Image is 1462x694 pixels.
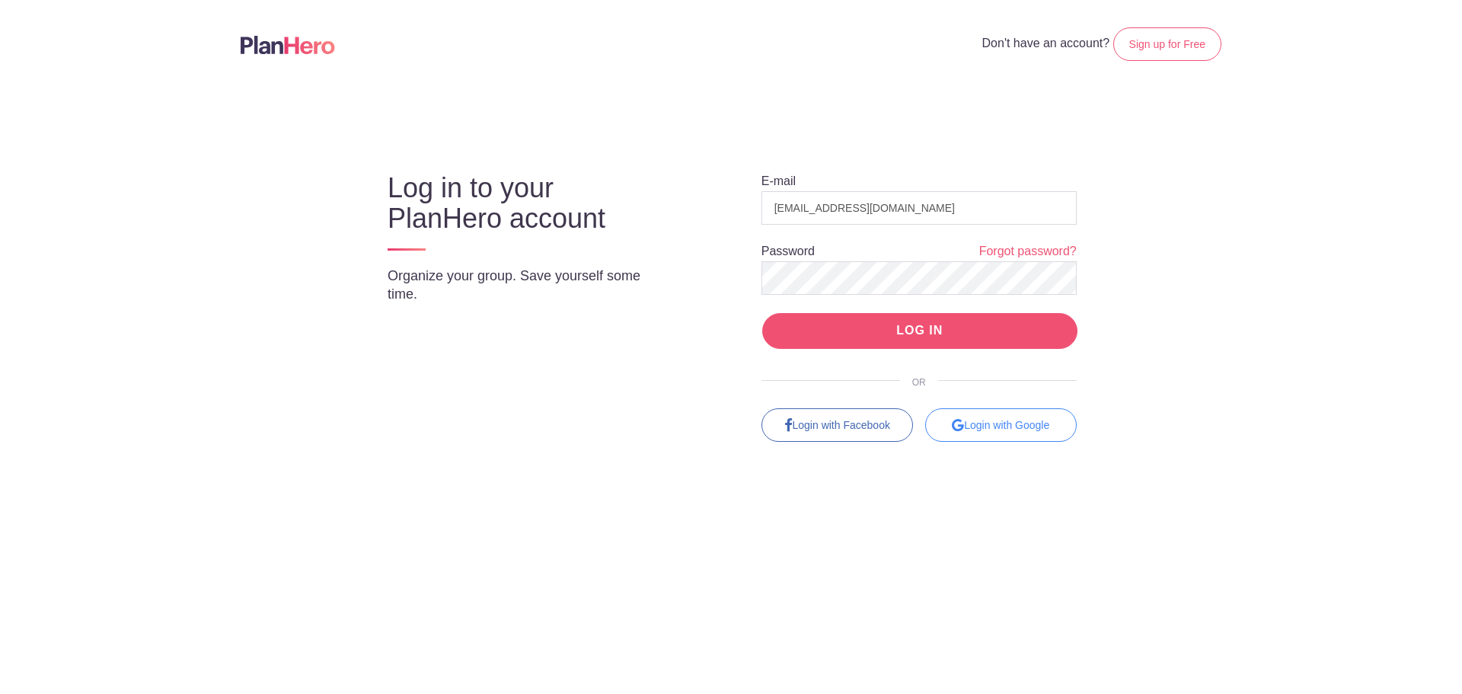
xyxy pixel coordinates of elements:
[1113,27,1221,61] a: Sign up for Free
[982,37,1110,50] span: Don't have an account?
[761,175,796,187] label: E-mail
[388,173,674,234] h3: Log in to your PlanHero account
[925,408,1077,442] div: Login with Google
[241,36,335,54] img: Logo main planhero
[761,408,913,442] a: Login with Facebook
[761,245,815,257] label: Password
[900,377,938,388] span: OR
[388,267,674,303] p: Organize your group. Save yourself some time.
[979,243,1077,261] a: Forgot password?
[761,191,1077,225] input: e.g. julie@eventco.com
[762,313,1077,349] input: LOG IN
